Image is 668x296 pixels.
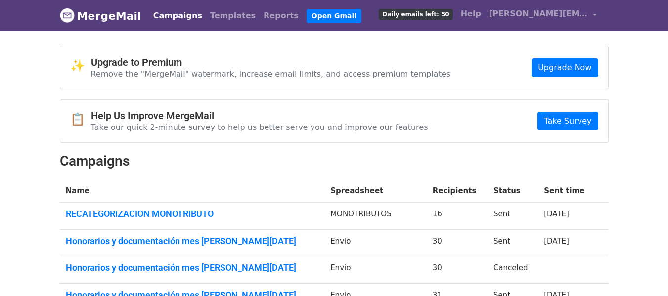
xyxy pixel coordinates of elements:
a: Daily emails left: 50 [375,4,456,24]
td: Canceled [488,256,538,284]
img: MergeMail logo [60,8,75,23]
h4: Upgrade to Premium [91,56,451,68]
span: ✨ [70,59,91,73]
a: [DATE] [544,210,569,218]
p: Remove the "MergeMail" watermark, increase email limits, and access premium templates [91,69,451,79]
a: [DATE] [544,237,569,246]
a: Open Gmail [307,9,361,23]
td: Envio [324,229,427,256]
a: Help [457,4,485,24]
a: Honorarios y documentación mes [PERSON_NAME][DATE] [66,236,319,247]
a: Reports [260,6,303,26]
a: Campaigns [149,6,206,26]
span: 📋 [70,112,91,127]
td: 30 [427,256,488,284]
a: MergeMail [60,5,141,26]
th: Name [60,179,325,203]
a: Templates [206,6,260,26]
a: Upgrade Now [532,58,598,77]
h2: Campaigns [60,153,609,169]
p: Take our quick 2-minute survey to help us better serve you and improve our features [91,122,428,132]
td: 30 [427,229,488,256]
th: Sent time [538,179,595,203]
td: Envio [324,256,427,284]
th: Status [488,179,538,203]
td: MONOTRIBUTOS [324,203,427,230]
span: Daily emails left: 50 [379,9,452,20]
th: Spreadsheet [324,179,427,203]
a: RECATEGORIZACION MONOTRIBUTO [66,209,319,219]
h4: Help Us Improve MergeMail [91,110,428,122]
td: Sent [488,229,538,256]
a: [PERSON_NAME][EMAIL_ADDRESS][DOMAIN_NAME] [485,4,601,27]
th: Recipients [427,179,488,203]
a: Take Survey [537,112,598,130]
td: 16 [427,203,488,230]
span: [PERSON_NAME][EMAIL_ADDRESS][DOMAIN_NAME] [489,8,588,20]
a: Honorarios y documentación mes [PERSON_NAME][DATE] [66,262,319,273]
td: Sent [488,203,538,230]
